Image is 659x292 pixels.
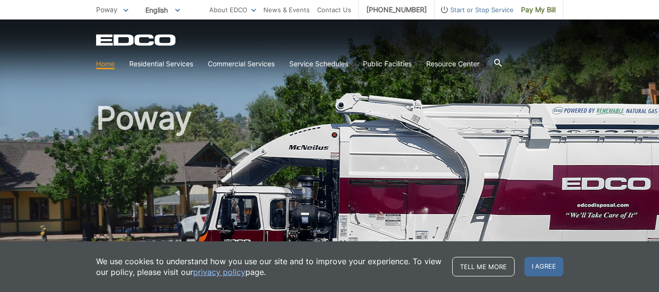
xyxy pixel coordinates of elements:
[96,5,118,14] span: Poway
[317,4,351,15] a: Contact Us
[524,257,563,276] span: I agree
[521,4,556,15] span: Pay My Bill
[426,58,479,69] a: Resource Center
[193,267,245,277] a: privacy policy
[96,256,442,277] p: We use cookies to understand how you use our site and to improve your experience. To view our pol...
[363,58,412,69] a: Public Facilities
[263,4,310,15] a: News & Events
[289,58,348,69] a: Service Schedules
[129,58,193,69] a: Residential Services
[138,2,187,18] span: English
[452,257,515,276] a: Tell me more
[96,58,115,69] a: Home
[96,34,177,46] a: EDCD logo. Return to the homepage.
[209,4,256,15] a: About EDCO
[208,58,275,69] a: Commercial Services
